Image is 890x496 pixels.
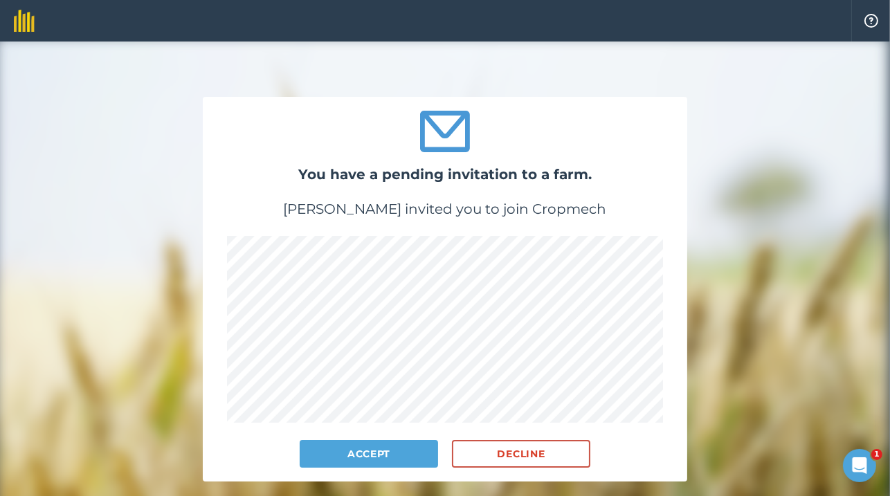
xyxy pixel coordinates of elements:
button: Decline [452,440,590,468]
span: 1 [871,449,882,460]
button: Accept [300,440,438,468]
img: fieldmargin Logo [14,10,35,32]
img: An icon showing a closed envelope [420,111,471,152]
h2: You have a pending invitation to a farm. [203,163,687,185]
img: A question mark icon [863,14,880,28]
p: [PERSON_NAME] invited you to join Cropmech [203,199,687,219]
iframe: Intercom live chat [843,449,876,482]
